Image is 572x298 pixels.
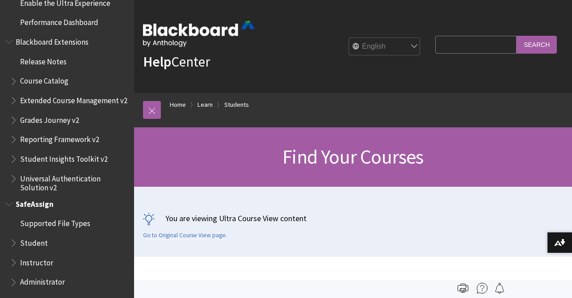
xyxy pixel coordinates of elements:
span: Universal Authentication Solution v2 [20,171,128,192]
nav: Book outline for Blackboard SafeAssign [5,197,129,290]
span: Release Notes [20,54,67,66]
span: Student [20,235,48,248]
span: Reporting Framework v2 [20,132,99,144]
span: Performance Dashboard [20,15,98,27]
select: Site Language Selector [349,38,421,55]
strong: Help [143,53,171,71]
span: Blackboard Extensions [16,34,88,46]
span: SafeAssign [16,197,54,209]
span: Find Your Courses [282,144,423,169]
span: Supported File Types [20,216,90,228]
img: More help [477,283,488,294]
img: Print [458,283,468,294]
a: Home [170,99,186,110]
a: HelpCenter [143,53,210,71]
img: Blackboard by Anthology [143,21,255,47]
a: Students [224,99,249,110]
span: Grades Journey v2 [20,113,79,125]
span: Student Insights Toolkit v2 [20,151,108,164]
a: Learn [198,99,213,110]
nav: Book outline for Blackboard Extensions [5,34,129,192]
a: Go to Original Course View page. [143,231,227,239]
p: You are viewing Ultra Course View content [143,213,563,224]
span: Course Catalog [20,74,68,86]
span: Administrator [20,275,65,287]
span: Instructor [20,255,53,267]
img: Follow this page [494,283,505,294]
input: Search [517,36,557,53]
span: Extended Course Management v2 [20,93,127,105]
